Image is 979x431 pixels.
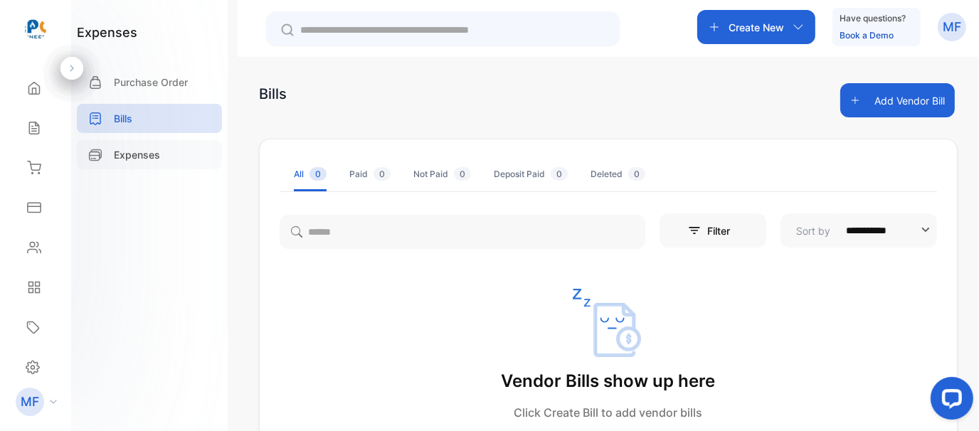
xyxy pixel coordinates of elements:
[919,371,979,431] iframe: LiveChat chat widget
[943,18,961,36] p: MF
[573,289,644,357] img: empty state
[114,147,160,162] p: Expenses
[938,10,966,44] button: MF
[454,167,471,181] span: 0
[628,167,645,181] span: 0
[796,223,830,238] p: Sort by
[114,111,132,126] p: Bills
[309,167,327,181] span: 0
[591,168,645,181] div: Deleted
[77,68,222,97] a: Purchase Order
[259,83,287,105] div: Bills
[502,368,716,394] p: Vendor Bills show up here
[413,168,471,181] div: Not Paid
[494,168,568,181] div: Deposit Paid
[502,404,716,421] div: Click Create Bill to add vendor bills
[349,168,391,181] div: Paid
[77,104,222,133] a: Bills
[294,168,327,181] div: All
[780,213,937,248] button: Sort by
[77,140,222,169] a: Expenses
[114,75,188,90] p: Purchase Order
[551,167,568,181] span: 0
[25,18,46,40] img: logo
[840,30,894,41] a: Book a Demo
[840,83,955,117] button: Add Vendor Bill
[374,167,391,181] span: 0
[21,393,39,411] p: MF
[77,23,137,42] h1: expenses
[729,20,784,35] p: Create New
[840,11,906,26] p: Have questions?
[697,10,815,44] button: Create New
